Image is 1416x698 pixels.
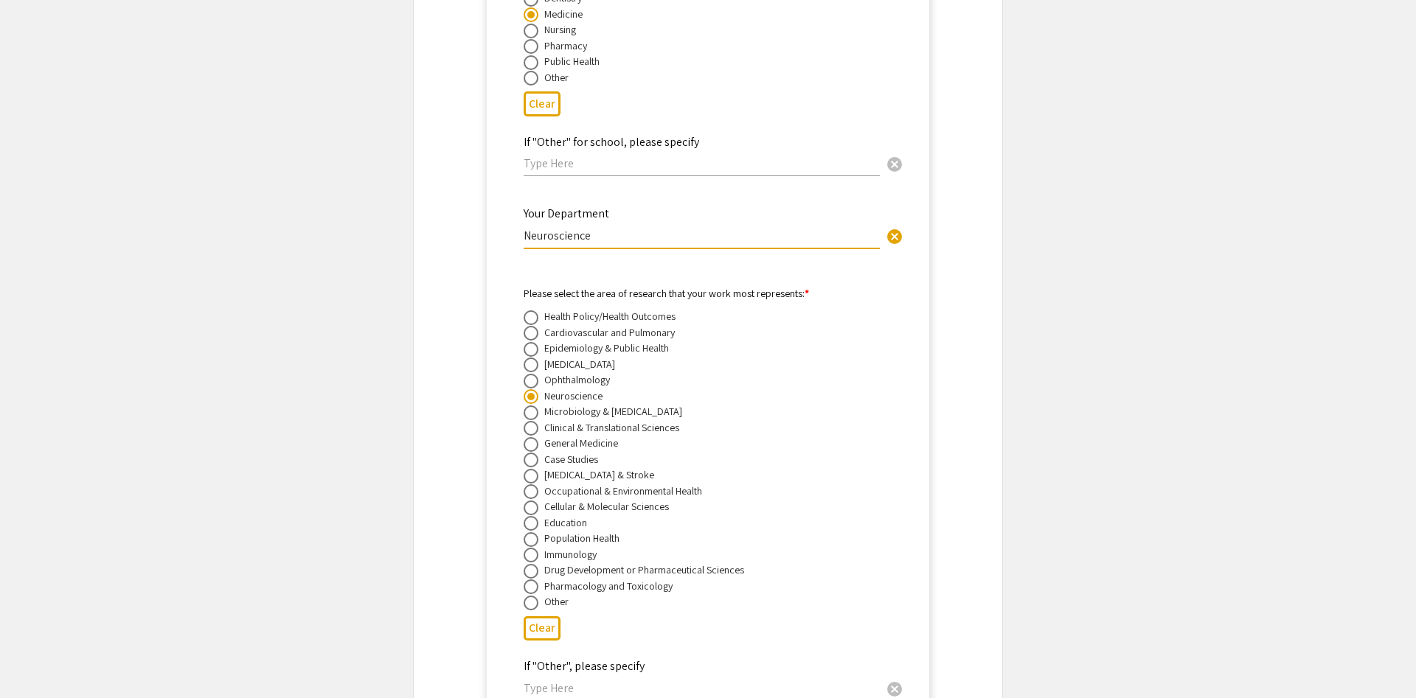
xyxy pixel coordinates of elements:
[524,287,809,300] mat-label: Please select the area of research that your work most represents:
[886,156,903,173] span: cancel
[544,70,569,85] div: Other
[524,156,880,171] input: Type Here
[544,372,610,387] div: Ophthalmology
[524,91,560,116] button: Clear
[544,325,675,340] div: Cardiovascular and Pulmonary
[544,420,679,435] div: Clinical & Translational Sciences
[880,220,909,250] button: Clear
[544,22,576,37] div: Nursing
[544,404,682,419] div: Microbiology & [MEDICAL_DATA]
[544,7,583,21] div: Medicine
[524,134,699,150] mat-label: If "Other" for school, please specify
[544,499,669,514] div: Cellular & Molecular Sciences
[544,388,603,403] div: Neuroscience
[544,484,702,498] div: Occupational & Environmental Health
[544,467,654,482] div: [MEDICAL_DATA] & Stroke
[544,562,744,577] div: Drug Development or Pharmaceutical Sciences
[524,228,880,243] input: Type Here
[524,680,880,696] input: Type Here
[544,309,676,324] div: Health Policy/Health Outcomes
[524,616,560,641] button: Clear
[544,54,600,69] div: Public Health
[524,206,609,221] mat-label: Your Department
[886,680,903,698] span: cancel
[11,632,63,687] iframe: Chat
[544,38,587,53] div: Pharmacy
[544,436,618,450] div: General Medicine
[524,658,645,674] mat-label: If "Other", please specify
[544,341,669,355] div: Epidemiology & Public Health
[880,149,909,178] button: Clear
[544,452,598,467] div: Case Studies
[544,531,619,545] div: Population Health
[544,357,615,371] div: [MEDICAL_DATA]
[544,515,587,530] div: Education
[544,579,673,593] div: Pharmacology and Toxicology
[544,594,569,609] div: Other
[886,228,903,245] span: cancel
[544,547,597,562] div: Immunology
